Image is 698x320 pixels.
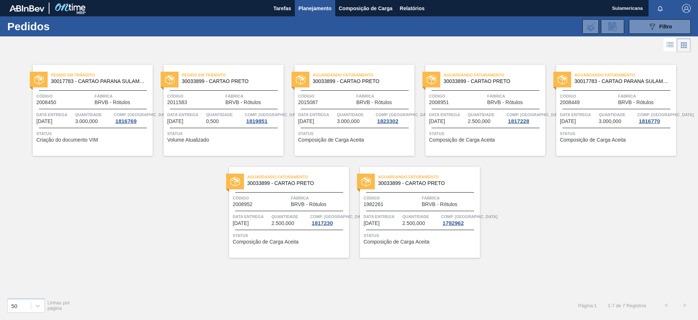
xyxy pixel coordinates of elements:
a: statusAguardando Faturamento30033899 - CARTAO PRETOCódigo2015087FábricaBRVB - RótulosData entrega... [284,65,414,156]
div: Importar Negociações dos Pedidos [582,19,599,34]
span: Quantidade [75,111,112,118]
button: Notificações [649,3,672,13]
span: Quantidade [468,111,505,118]
span: Fábrica [225,92,282,100]
span: 1982261 [364,202,384,207]
span: Status [560,130,674,137]
span: Tarefas [273,4,291,13]
span: 2015087 [298,100,318,105]
span: Planejamento [298,4,332,13]
span: Quantidade [272,213,309,220]
span: Status [233,232,347,239]
span: Quantidade [337,111,374,118]
a: Comp. [GEOGRAPHIC_DATA]1792962 [441,213,478,226]
a: statusAguardando Faturamento30033899 - CARTAO PRETOCódigo1982261FábricaBRVB - RótulosData entrega... [349,167,480,258]
a: Comp. [GEOGRAPHIC_DATA]1816769 [114,111,151,124]
span: Código [364,194,420,202]
span: 30033899 - CARTAO PRETO [182,79,278,84]
a: Comp. [GEOGRAPHIC_DATA]1817230 [310,213,347,226]
span: Composição de Carga Aceita [429,137,495,143]
span: 2.500,000 [468,119,490,124]
span: Aguardando Faturamento [378,173,480,181]
span: 23/08/2025 [167,119,183,124]
span: BRVB - Rótulos [225,100,261,105]
span: Pedido em Trânsito [182,71,284,79]
img: status [427,75,436,84]
span: 0,500 [206,119,219,124]
span: BRVB - Rótulos [422,202,457,207]
span: BRVB - Rótulos [618,100,654,105]
span: Status [429,130,543,137]
img: TNhmsLtSVTkK8tSr43FrP2fwEKptu5GPRR3wAAAABJRU5ErkJggg== [9,5,44,12]
div: Visão em Cards [677,38,691,52]
img: status [361,177,371,186]
span: 30033899 - CARTAO PRETO [444,79,539,84]
span: Fábrica [356,92,413,100]
span: 22/08/2025 [36,119,52,124]
span: Data entrega [364,213,401,220]
span: Fábrica [95,92,151,100]
span: Relatórios [400,4,425,13]
span: 26/09/2025 [364,221,380,226]
span: 1 - 7 de 7 Registros [608,303,646,308]
span: Linhas por página [48,300,70,311]
span: 30033899 - CARTAO PRETO [247,181,343,186]
a: statusAguardando Faturamento30017783 - CARTAO PARANA SULAMERICANACódigo2008449FábricaBRVB - Rótul... [545,65,676,156]
img: status [165,75,174,84]
span: Status [298,130,413,137]
button: Filtro [629,19,691,34]
span: Data entrega [298,111,335,118]
span: Página : 1 [578,303,597,308]
span: Comp. Carga [506,111,563,118]
span: Fábrica [487,92,543,100]
span: Código [298,92,354,100]
span: Data entrega [36,111,73,118]
span: 30033899 - CARTAO PRETO [313,79,409,84]
div: 1819851 [245,118,269,124]
span: 2008952 [233,202,253,207]
span: Comp. Carga [441,213,497,220]
span: Aguardando Faturamento [247,173,349,181]
span: Comp. Carga [245,111,301,118]
div: 1823302 [376,118,400,124]
span: Fábrica [422,194,478,202]
span: Pedido em Trânsito [51,71,153,79]
span: Data entrega [560,111,597,118]
span: Aguardando Faturamento [313,71,414,79]
span: 3.000,000 [599,119,621,124]
span: Código [167,92,224,100]
div: 1817228 [506,118,530,124]
span: 2011583 [167,100,187,105]
img: status [558,75,567,84]
span: BRVB - Rótulos [291,202,326,207]
span: Composição de Carga Aceita [298,137,364,143]
span: Fábrica [618,92,674,100]
span: 30033899 - CARTAO PRETO [378,181,474,186]
span: Volume Atualizado [167,137,209,143]
span: 2008450 [36,100,56,105]
span: Comp. Carga [310,213,366,220]
span: Código [36,92,93,100]
span: Composição de Carga Aceita [233,239,298,245]
span: Composição de Carga Aceita [560,137,626,143]
span: Aguardando Faturamento [574,71,676,79]
span: Código [233,194,289,202]
a: statusAguardando Faturamento30033899 - CARTAO PRETOCódigo2008951FábricaBRVB - RótulosData entrega... [414,65,545,156]
span: Comp. Carga [114,111,170,118]
span: Data entrega [233,213,270,220]
button: > [675,296,694,315]
span: BRVB - Rótulos [487,100,523,105]
span: Código [429,92,485,100]
span: 05/09/2025 [560,119,576,124]
img: status [296,75,305,84]
a: Comp. [GEOGRAPHIC_DATA]1816770 [637,111,674,124]
span: 28/08/2025 [298,119,314,124]
button: < [657,296,675,315]
span: Criação do documento VIM [36,137,98,143]
span: Comp. Carga [637,111,694,118]
div: 1817230 [310,220,334,226]
span: 3.000,000 [337,119,360,124]
span: Fábrica [291,194,347,202]
div: 50 [11,303,17,309]
a: Comp. [GEOGRAPHIC_DATA]1819851 [245,111,282,124]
